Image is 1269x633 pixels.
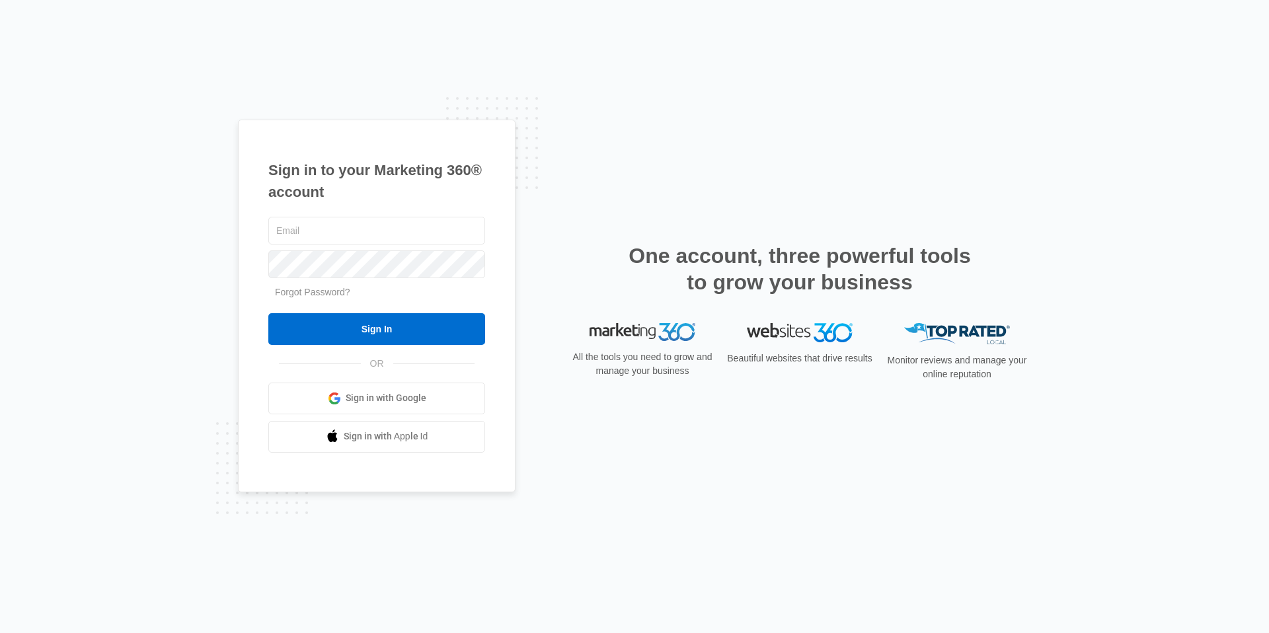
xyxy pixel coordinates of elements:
[361,357,393,371] span: OR
[590,323,695,342] img: Marketing 360
[268,159,485,203] h1: Sign in to your Marketing 360® account
[268,217,485,244] input: Email
[268,383,485,414] a: Sign in with Google
[747,323,853,342] img: Websites 360
[346,391,426,405] span: Sign in with Google
[344,429,428,443] span: Sign in with Apple Id
[268,313,485,345] input: Sign In
[726,352,874,365] p: Beautiful websites that drive results
[568,350,716,378] p: All the tools you need to grow and manage your business
[625,242,975,295] h2: One account, three powerful tools to grow your business
[268,421,485,453] a: Sign in with Apple Id
[883,354,1031,381] p: Monitor reviews and manage your online reputation
[275,287,350,297] a: Forgot Password?
[904,323,1010,345] img: Top Rated Local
